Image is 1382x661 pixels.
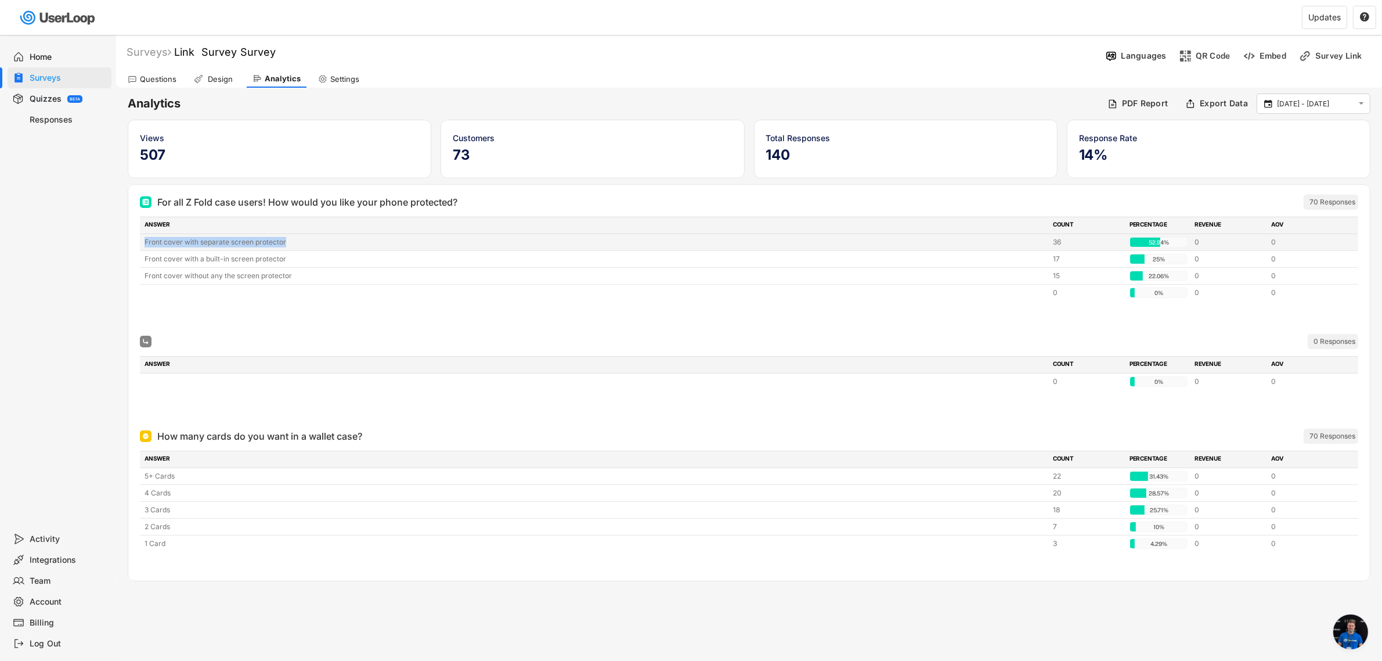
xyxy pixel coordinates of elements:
div: Settings [330,74,359,84]
div: COUNT [1053,220,1123,231]
div: Response Rate [1079,132,1358,144]
text:  [1359,99,1365,109]
div: QR Code [1196,51,1231,61]
div: 0 [1271,488,1341,498]
div: 70 Responses [1309,197,1355,207]
div: 0% [1132,377,1186,387]
div: Surveys [30,73,107,84]
h6: Analytics [128,96,1099,112]
div: Quizzes [30,94,62,105]
div: Account [30,597,107,608]
img: Language%20Icon.svg [1105,50,1117,62]
div: Integrations [30,555,107,566]
div: 0 [1271,254,1341,264]
div: Home [30,52,107,63]
div: REVENUE [1195,454,1264,465]
font: Link Survey Survey [174,46,276,58]
div: 28.57% [1132,488,1186,499]
img: Multi Select [142,199,149,206]
div: 0 [1195,488,1264,498]
div: 0 [1271,288,1341,298]
div: Updates [1308,13,1341,21]
div: Views [140,132,419,144]
button:  [1263,99,1274,109]
div: 52.94% [1132,238,1186,248]
div: REVENUE [1195,220,1264,231]
div: 0 Responses [1314,337,1355,346]
div: 5+ Cards [145,471,1046,482]
h5: 140 [766,146,1045,164]
div: How many cards do you want in a wallet case? [157,429,362,443]
div: Log Out [30,638,107,649]
div: 25% [1132,254,1186,265]
div: 4.29% [1132,539,1186,549]
div: 0 [1195,471,1264,482]
div: 0 [1195,538,1264,549]
div: ANSWER [145,220,1046,231]
div: 22.06% [1132,271,1186,282]
div: 22 [1053,471,1123,482]
div: 25.71% [1132,505,1186,516]
div: 10% [1132,522,1186,533]
div: Design [206,74,235,84]
div: BETA [70,97,80,101]
text:  [1265,98,1273,109]
div: PERCENTAGE [1130,360,1188,370]
input: Select Date Range [1277,98,1354,110]
button:  [1359,12,1370,23]
div: 0% [1132,288,1186,299]
div: 70 Responses [1309,432,1355,441]
div: PDF Report [1122,98,1168,109]
div: REVENUE [1195,360,1264,370]
h5: 14% [1079,146,1358,164]
div: 0 [1195,254,1264,264]
div: PERCENTAGE [1130,220,1188,231]
div: Responses [30,114,107,125]
div: Survey Link [1315,51,1373,61]
div: 0 [1053,288,1123,298]
div: 0 [1271,237,1341,247]
div: 0 [1195,271,1264,281]
div: 0 [1195,288,1264,298]
img: Single Select [142,433,149,440]
button:  [1356,99,1367,109]
div: Analytics [265,74,301,84]
img: userloop-logo-01.svg [17,6,99,30]
div: 36 [1053,237,1123,247]
div: ANSWER [145,454,1046,465]
div: Questions [140,74,176,84]
div: 20 [1053,488,1123,498]
div: 0 [1271,538,1341,549]
img: EmbedMinor.svg [1243,50,1255,62]
div: 31.43% [1132,472,1186,482]
div: 17 [1053,254,1123,264]
div: 7 [1053,522,1123,532]
div: COUNT [1053,454,1123,465]
div: Team [30,576,107,587]
h5: 507 [140,146,419,164]
div: Front cover without any the screen protector [145,271,1046,281]
div: 1 Card [145,538,1046,549]
div: 4 Cards [145,488,1046,498]
div: COUNT [1053,360,1123,370]
div: Languages [1121,51,1167,61]
div: Front cover with a built-in screen protector [145,254,1046,264]
div: 0 [1271,376,1341,387]
div: 3 Cards [145,505,1046,515]
div: Open chat [1333,615,1368,649]
div: 2 Cards [145,522,1046,532]
h5: 73 [453,146,732,164]
div: Embed [1260,51,1286,61]
div: PERCENTAGE [1130,454,1188,465]
div: Customers [453,132,732,144]
img: LinkMinor.svg [1299,50,1311,62]
div: 15 [1053,271,1123,281]
img: ShopcodesMajor.svg [1179,50,1192,62]
div: AOV [1271,360,1341,370]
div: Front cover with separate screen protector [145,237,1046,247]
